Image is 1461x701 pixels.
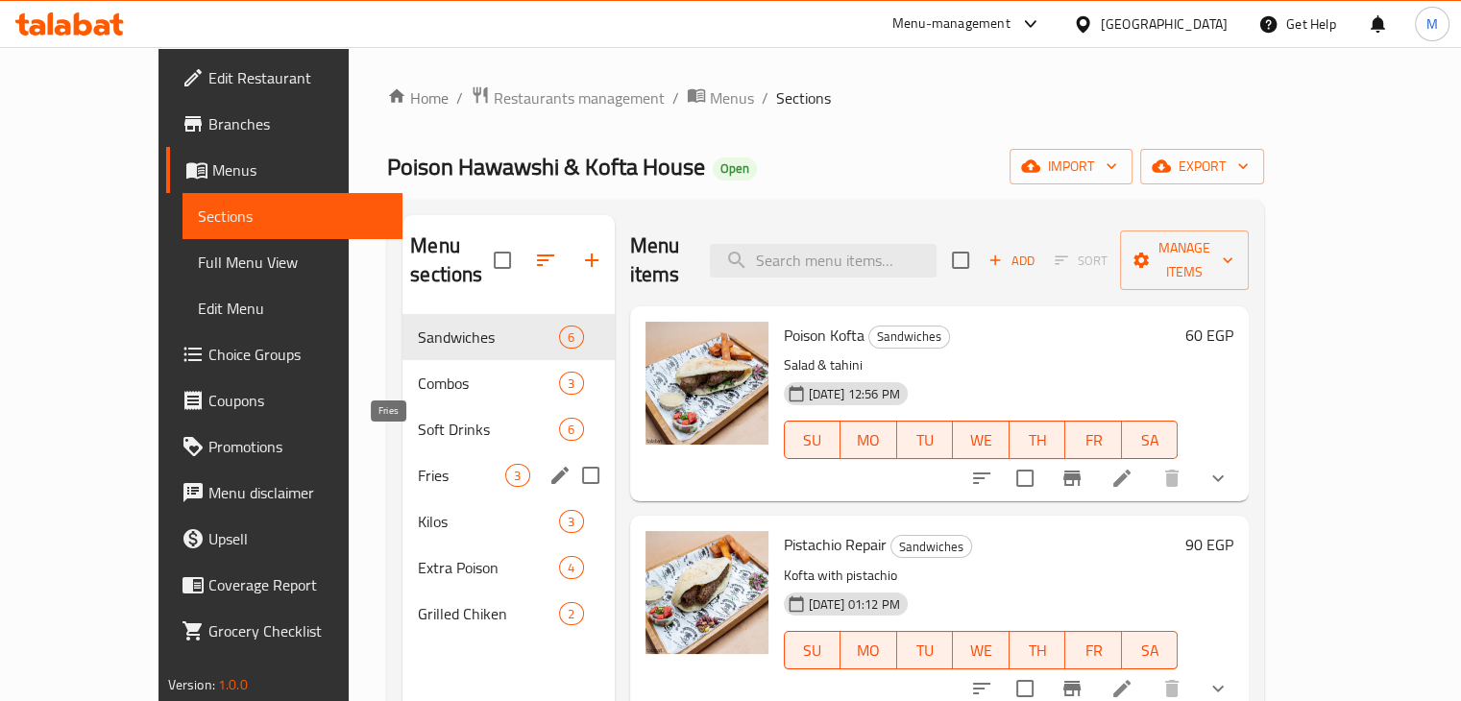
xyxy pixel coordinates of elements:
a: Menu disclaimer [166,470,402,516]
span: Sandwiches [891,536,971,558]
button: FR [1065,631,1122,669]
span: MO [848,637,889,665]
button: Add [981,246,1042,276]
span: FR [1073,426,1114,454]
span: WE [961,426,1002,454]
a: Menus [687,85,754,110]
span: Grocery Checklist [208,619,387,642]
button: edit [546,461,574,490]
img: Pistachio Repair [645,531,768,654]
div: items [559,602,583,625]
button: show more [1195,455,1241,501]
span: Pistachio Repair [784,530,887,559]
span: Sort sections [523,237,569,283]
span: [DATE] 12:56 PM [801,385,908,403]
span: Full Menu View [198,251,387,274]
span: Branches [208,112,387,135]
a: Coverage Report [166,562,402,608]
span: Select section [940,240,981,280]
a: Restaurants management [471,85,665,110]
span: Grilled Chiken [418,602,559,625]
div: items [559,556,583,579]
h2: Menu sections [410,231,493,289]
div: [GEOGRAPHIC_DATA] [1101,13,1228,35]
span: Edit Menu [198,297,387,320]
a: Edit menu item [1110,677,1133,700]
span: Extra Poison [418,556,559,579]
p: Salad & tahini [784,353,1179,377]
a: Coupons [166,377,402,423]
span: Select to update [1005,458,1045,498]
span: 1.0.0 [218,672,248,697]
span: TH [1017,426,1059,454]
h6: 60 EGP [1185,322,1233,349]
div: Kilos3 [402,498,614,544]
button: delete [1149,455,1195,501]
span: Select all sections [482,240,523,280]
button: Manage items [1120,230,1249,290]
span: WE [961,637,1002,665]
span: TU [905,426,946,454]
div: Sandwiches6 [402,314,614,360]
button: Branch-specific-item [1049,455,1095,501]
h2: Menu items [630,231,688,289]
button: TH [1010,421,1066,459]
button: TU [897,631,954,669]
img: Poison Kofta [645,322,768,445]
button: FR [1065,421,1122,459]
button: MO [840,631,897,669]
span: 3 [560,513,582,531]
button: TH [1010,631,1066,669]
a: Edit Restaurant [166,55,402,101]
button: WE [953,421,1010,459]
a: Full Menu View [183,239,402,285]
nav: Menu sections [402,306,614,644]
span: Select section first [1042,246,1120,276]
svg: Show Choices [1206,677,1230,700]
a: Upsell [166,516,402,562]
div: Fries3edit [402,452,614,498]
span: 6 [560,421,582,439]
span: 3 [506,467,528,485]
span: Edit Restaurant [208,66,387,89]
a: Home [387,86,449,109]
span: Sandwiches [418,326,559,349]
span: FR [1073,637,1114,665]
span: Choice Groups [208,343,387,366]
span: Manage items [1135,236,1233,284]
a: Menus [166,147,402,193]
button: SA [1122,631,1179,669]
div: Open [713,157,757,181]
span: Combos [418,372,559,395]
button: sort-choices [959,455,1005,501]
button: WE [953,631,1010,669]
span: M [1426,13,1438,35]
span: Coverage Report [208,573,387,596]
a: Promotions [166,423,402,470]
span: 4 [560,559,582,577]
span: SA [1130,637,1171,665]
span: [DATE] 01:12 PM [801,595,908,614]
a: Sections [183,193,402,239]
span: import [1025,155,1117,179]
span: Soft Drinks [418,418,559,441]
span: TH [1017,637,1059,665]
span: Sandwiches [869,326,949,348]
span: Sections [198,205,387,228]
div: items [559,418,583,441]
a: Choice Groups [166,331,402,377]
span: Add item [981,246,1042,276]
span: 3 [560,375,582,393]
span: Add [986,250,1037,272]
div: Sandwiches [868,326,950,349]
span: export [1156,155,1249,179]
span: 2 [560,605,582,623]
span: MO [848,426,889,454]
span: SU [792,426,833,454]
div: Kilos [418,510,559,533]
div: Menu-management [892,12,1011,36]
li: / [762,86,768,109]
